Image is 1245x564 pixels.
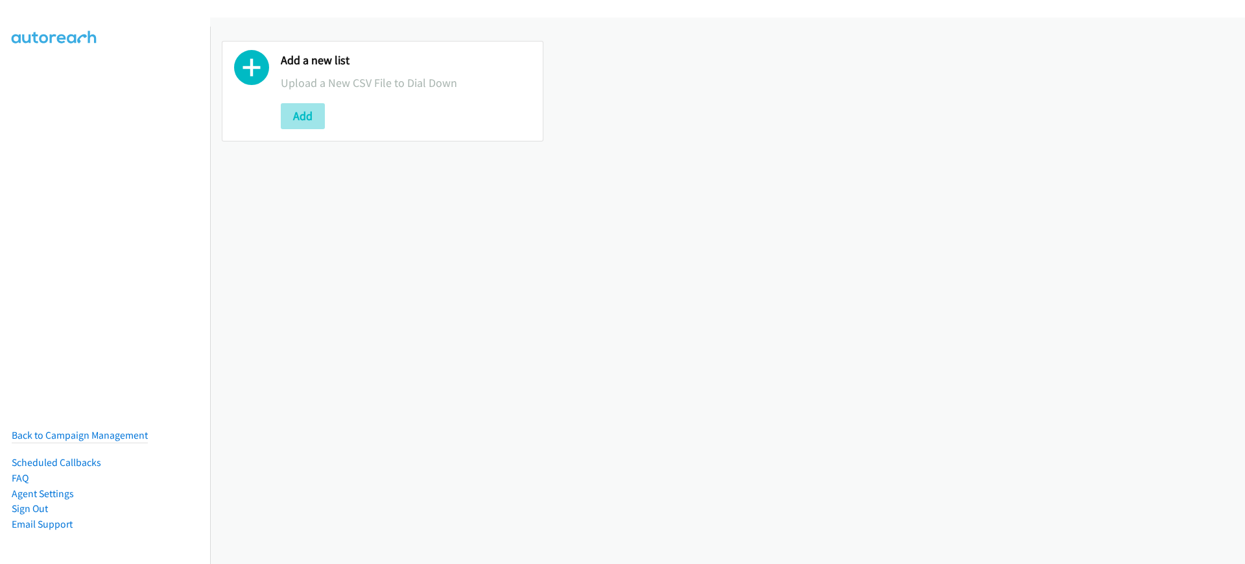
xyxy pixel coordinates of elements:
h2: Add a new list [281,53,531,68]
a: Scheduled Callbacks [12,456,101,469]
a: Sign Out [12,502,48,515]
a: Email Support [12,518,73,530]
a: Agent Settings [12,487,74,500]
p: Upload a New CSV File to Dial Down [281,74,531,92]
a: Back to Campaign Management [12,429,148,441]
a: FAQ [12,472,29,484]
button: Add [281,103,325,129]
